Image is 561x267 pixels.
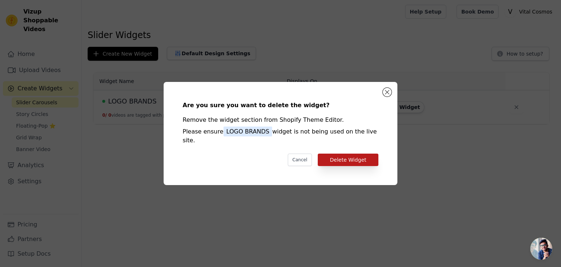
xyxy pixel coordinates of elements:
button: Close modal [383,88,392,97]
button: Cancel [288,154,312,166]
div: Open chat [530,238,552,260]
div: Remove the widget section from Shopify Theme Editor. [183,116,378,124]
span: LOGO BRANDS [224,127,272,136]
div: Please ensure widget is not being used on the live site. [183,127,378,145]
div: Are you sure you want to delete the widget? [183,101,378,110]
button: Delete Widget [318,154,378,166]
